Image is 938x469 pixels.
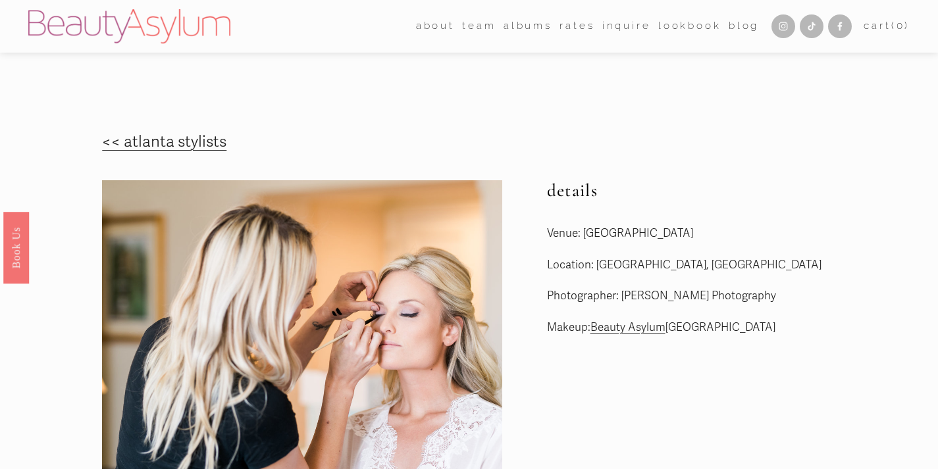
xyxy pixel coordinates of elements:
[416,16,455,37] a: folder dropdown
[547,180,910,201] h2: details
[102,132,226,151] a: << atlanta stylists
[800,14,823,38] a: TikTok
[547,286,910,307] p: Photographer: [PERSON_NAME] Photography
[897,20,905,32] span: 0
[547,224,910,244] p: Venue: [GEOGRAPHIC_DATA]
[416,17,455,36] span: about
[462,17,496,36] span: team
[828,14,852,38] a: Facebook
[658,16,721,37] a: Lookbook
[891,20,910,32] span: ( )
[504,16,552,37] a: albums
[462,16,496,37] a: folder dropdown
[729,16,759,37] a: Blog
[547,318,910,338] p: Makeup: [GEOGRAPHIC_DATA]
[560,16,594,37] a: Rates
[590,320,665,334] a: Beauty Asylum
[602,16,651,37] a: Inquire
[864,17,910,36] a: 0 items in cart
[771,14,795,38] a: Instagram
[28,9,230,43] img: Beauty Asylum | Bridal Hair &amp; Makeup Charlotte &amp; Atlanta
[547,255,910,276] p: Location: [GEOGRAPHIC_DATA], [GEOGRAPHIC_DATA]
[3,211,29,283] a: Book Us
